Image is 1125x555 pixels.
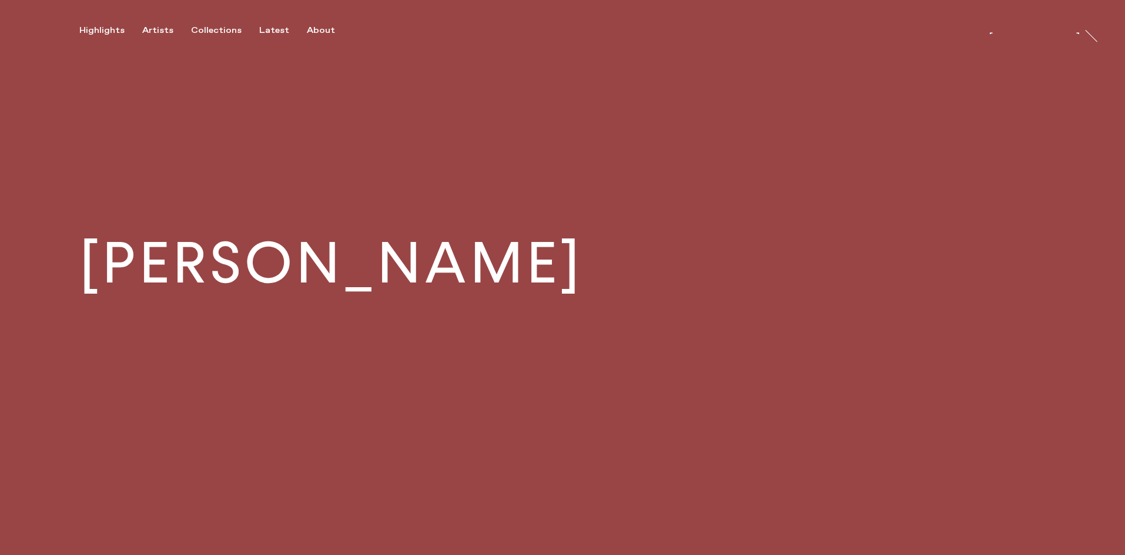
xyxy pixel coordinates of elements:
[142,25,173,36] div: Artists
[259,25,307,36] button: Latest
[79,25,142,36] button: Highlights
[1093,48,1105,96] a: At Trayler
[1084,48,1094,97] div: At Trayler
[191,25,242,36] div: Collections
[79,235,583,292] h1: [PERSON_NAME]
[989,22,1080,34] a: [PERSON_NAME]
[989,33,1080,43] div: [PERSON_NAME]
[259,25,289,36] div: Latest
[307,25,335,36] div: About
[191,25,259,36] button: Collections
[79,25,125,36] div: Highlights
[142,25,191,36] button: Artists
[307,25,353,36] button: About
